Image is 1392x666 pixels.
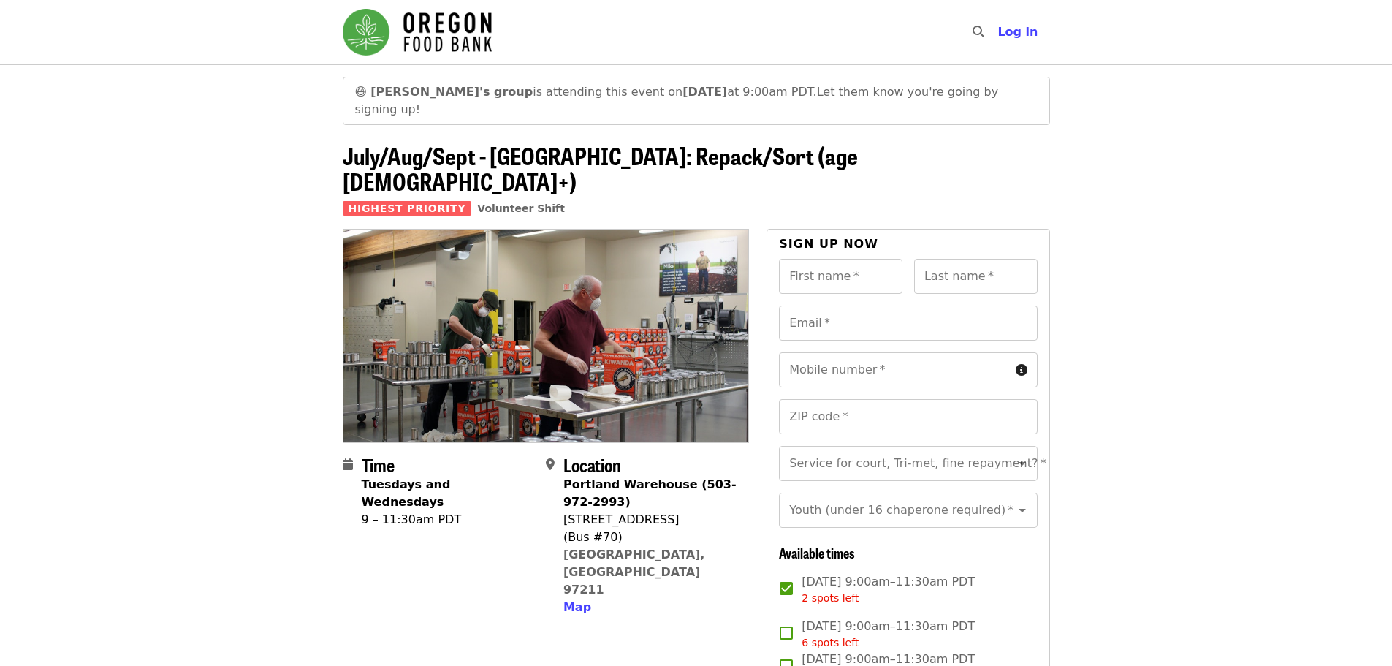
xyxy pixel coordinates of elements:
i: circle-info icon [1016,363,1027,377]
button: Log in [986,18,1049,47]
input: Last name [914,259,1038,294]
strong: [PERSON_NAME]'s group [370,85,533,99]
span: Available times [779,543,855,562]
a: Volunteer Shift [477,203,565,214]
span: Log in [997,25,1038,39]
span: Sign up now [779,237,878,251]
span: grinning face emoji [355,85,368,99]
strong: Portland Warehouse (503-972-2993) [563,477,737,509]
i: calendar icon [343,458,353,472]
div: (Bus #70) [563,529,737,546]
span: Map [563,600,591,614]
input: First name [779,259,902,294]
img: Oregon Food Bank - Home [343,9,492,56]
a: [GEOGRAPHIC_DATA], [GEOGRAPHIC_DATA] 97211 [563,548,705,597]
button: Map [563,599,591,616]
input: Email [779,306,1037,341]
input: Search [993,15,1005,50]
span: 6 spots left [802,637,859,648]
span: Time [362,452,395,477]
span: July/Aug/Sept - [GEOGRAPHIC_DATA]: Repack/Sort (age [DEMOGRAPHIC_DATA]+) [343,138,858,198]
button: Open [1012,453,1032,474]
i: map-marker-alt icon [546,458,555,472]
span: [DATE] 9:00am–11:30am PDT [802,618,975,651]
img: July/Aug/Sept - Portland: Repack/Sort (age 16+) organized by Oregon Food Bank [343,230,749,442]
span: Highest Priority [343,201,472,216]
span: [DATE] 9:00am–11:30am PDT [802,573,975,606]
strong: [DATE] [682,85,727,99]
input: ZIP code [779,399,1037,434]
strong: Tuesdays and Wednesdays [362,477,451,509]
i: search icon [973,25,984,39]
div: [STREET_ADDRESS] [563,511,737,529]
div: 9 – 11:30am PDT [362,511,534,529]
span: is attending this event on at 9:00am PDT. [370,85,816,99]
input: Mobile number [779,352,1009,387]
button: Open [1012,500,1032,521]
span: 2 spots left [802,592,859,604]
span: Location [563,452,621,477]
